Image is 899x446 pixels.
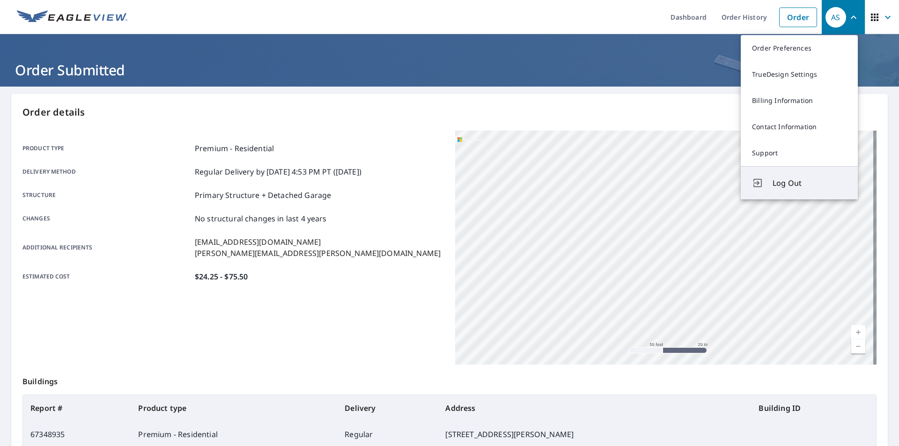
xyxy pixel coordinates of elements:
[23,395,131,421] th: Report #
[195,190,331,201] p: Primary Structure + Detached Garage
[741,61,858,88] a: TrueDesign Settings
[851,325,865,339] a: Current Level 19, Zoom In
[741,166,858,199] button: Log Out
[22,143,191,154] p: Product type
[741,140,858,166] a: Support
[22,213,191,224] p: Changes
[195,236,441,248] p: [EMAIL_ADDRESS][DOMAIN_NAME]
[22,365,877,395] p: Buildings
[22,271,191,282] p: Estimated cost
[11,60,888,80] h1: Order Submitted
[195,213,327,224] p: No structural changes in last 4 years
[779,7,817,27] a: Order
[851,339,865,353] a: Current Level 19, Zoom Out
[195,143,274,154] p: Premium - Residential
[825,7,846,28] div: AS
[751,395,876,421] th: Building ID
[22,105,877,119] p: Order details
[741,35,858,61] a: Order Preferences
[22,166,191,177] p: Delivery method
[337,395,438,421] th: Delivery
[741,114,858,140] a: Contact Information
[773,177,847,189] span: Log Out
[195,248,441,259] p: [PERSON_NAME][EMAIL_ADDRESS][PERSON_NAME][DOMAIN_NAME]
[22,236,191,259] p: Additional recipients
[22,190,191,201] p: Structure
[438,395,751,421] th: Address
[195,271,248,282] p: $24.25 - $75.50
[17,10,127,24] img: EV Logo
[131,395,337,421] th: Product type
[195,166,361,177] p: Regular Delivery by [DATE] 4:53 PM PT ([DATE])
[741,88,858,114] a: Billing Information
